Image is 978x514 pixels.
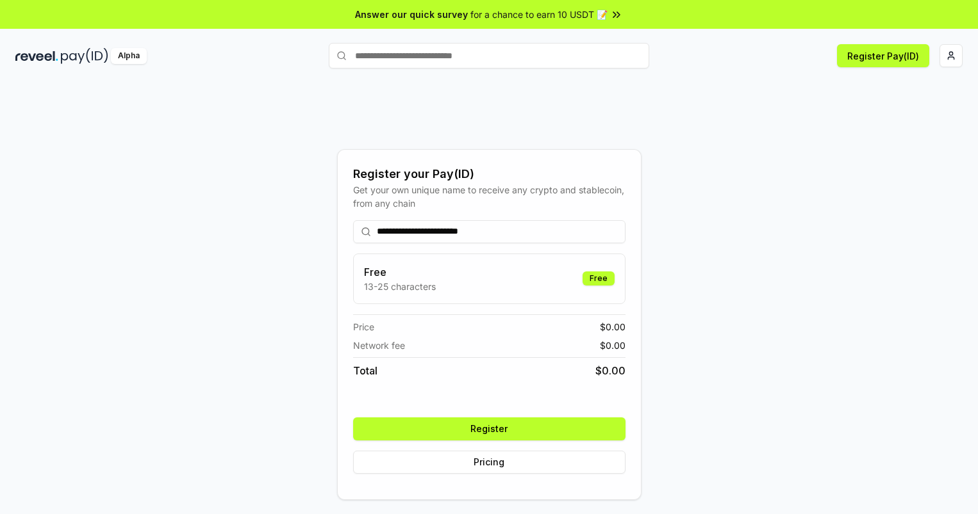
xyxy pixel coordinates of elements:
[353,363,377,378] span: Total
[353,183,626,210] div: Get your own unique name to receive any crypto and stablecoin, from any chain
[470,8,608,21] span: for a chance to earn 10 USDT 📝
[353,320,374,333] span: Price
[353,339,405,352] span: Network fee
[61,48,108,64] img: pay_id
[353,451,626,474] button: Pricing
[583,271,615,285] div: Free
[355,8,468,21] span: Answer our quick survey
[353,165,626,183] div: Register your Pay(ID)
[600,339,626,352] span: $ 0.00
[353,417,626,440] button: Register
[595,363,626,378] span: $ 0.00
[600,320,626,333] span: $ 0.00
[364,280,436,293] p: 13-25 characters
[837,44,929,67] button: Register Pay(ID)
[364,264,436,280] h3: Free
[15,48,58,64] img: reveel_dark
[111,48,147,64] div: Alpha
